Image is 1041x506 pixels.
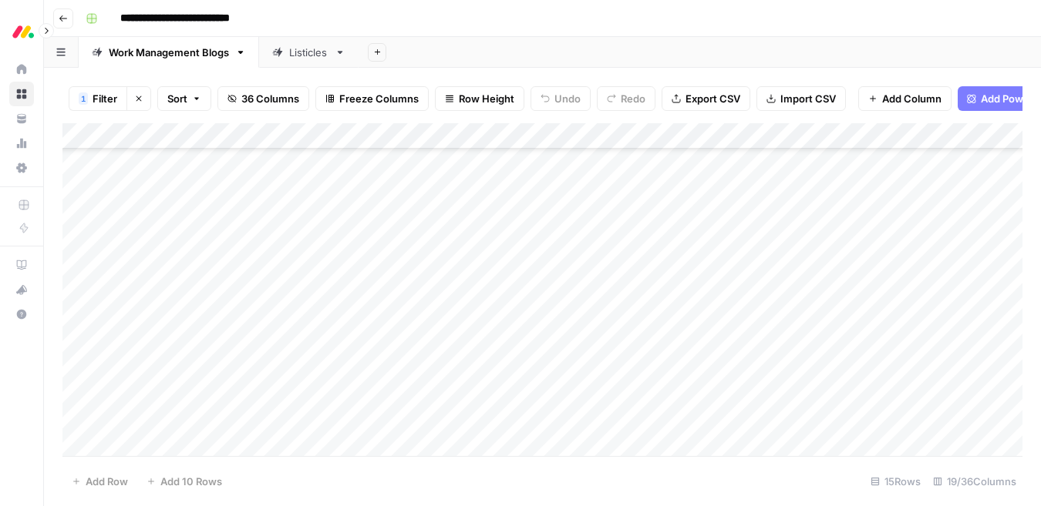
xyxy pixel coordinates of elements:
div: 19/36 Columns [927,469,1022,494]
button: Export CSV [662,86,750,111]
button: Freeze Columns [315,86,429,111]
button: 1Filter [69,86,126,111]
a: Home [9,57,34,82]
span: Undo [554,91,581,106]
button: Redo [597,86,655,111]
div: 15 Rows [864,469,927,494]
button: Workspace: Monday.com [9,12,34,51]
button: Row Height [435,86,524,111]
a: Usage [9,131,34,156]
button: What's new? [9,277,34,302]
div: Work Management Blogs [109,45,229,60]
button: Import CSV [756,86,846,111]
span: Filter [93,91,117,106]
span: 1 [81,92,86,105]
span: Row Height [459,91,514,106]
a: Work Management Blogs [79,37,259,68]
img: Monday.com Logo [9,18,37,45]
a: Settings [9,156,34,180]
a: Listicles [259,37,359,68]
button: Add Column [858,86,952,111]
span: Add Row [86,474,128,489]
div: Listicles [289,45,328,60]
span: Sort [167,91,187,106]
span: Redo [621,91,645,106]
button: Sort [157,86,211,111]
button: 36 Columns [217,86,309,111]
button: Help + Support [9,302,34,327]
span: Import CSV [780,91,836,106]
span: Freeze Columns [339,91,419,106]
a: AirOps Academy [9,253,34,277]
div: 1 [79,92,88,105]
span: 36 Columns [241,91,299,106]
a: Browse [9,82,34,106]
button: Add Row [62,469,137,494]
a: Your Data [9,106,34,131]
span: Export CSV [686,91,740,106]
div: What's new? [10,278,33,301]
button: Undo [531,86,591,111]
span: Add 10 Rows [160,474,222,489]
span: Add Column [882,91,942,106]
button: Add 10 Rows [137,469,231,494]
